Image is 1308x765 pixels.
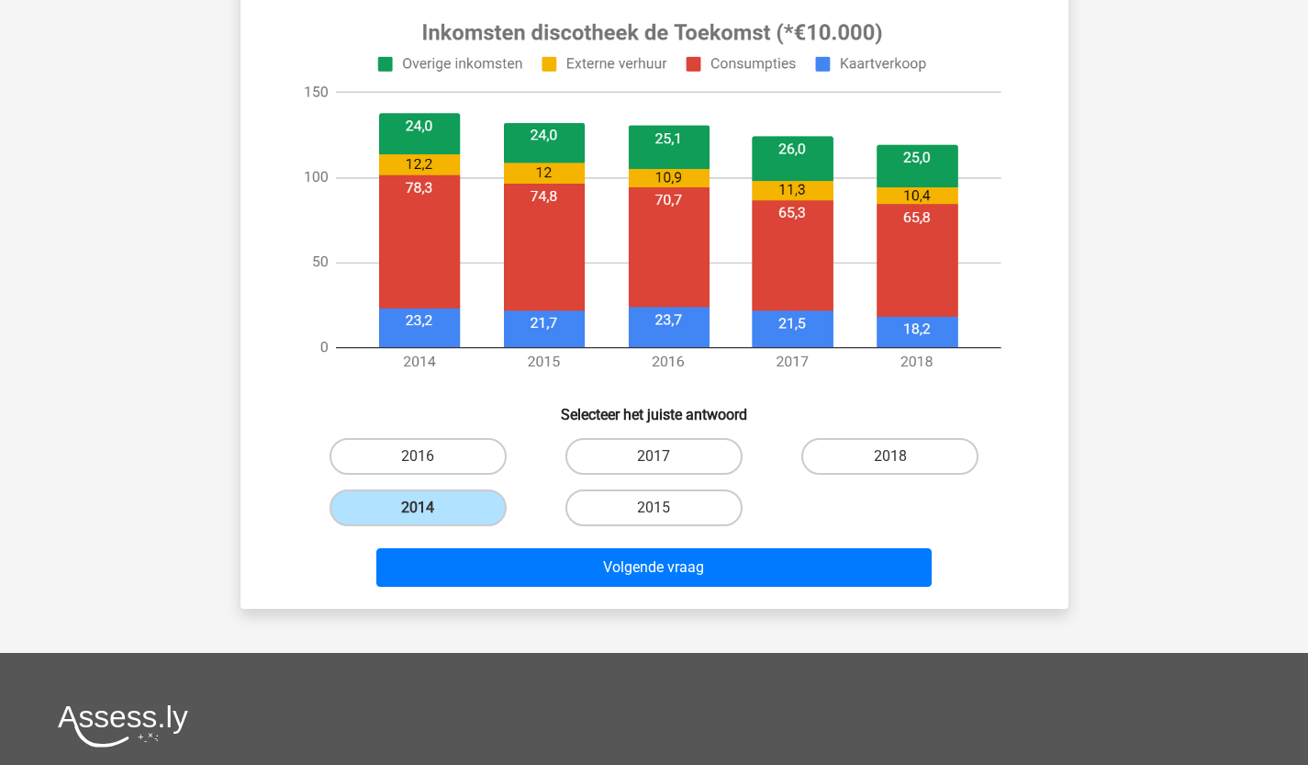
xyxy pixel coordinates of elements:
[270,391,1039,423] h6: Selecteer het juiste antwoord
[58,704,188,748] img: Assessly logo
[565,438,743,475] label: 2017
[330,438,507,475] label: 2016
[330,489,507,526] label: 2014
[376,548,932,587] button: Volgende vraag
[565,489,743,526] label: 2015
[801,438,978,475] label: 2018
